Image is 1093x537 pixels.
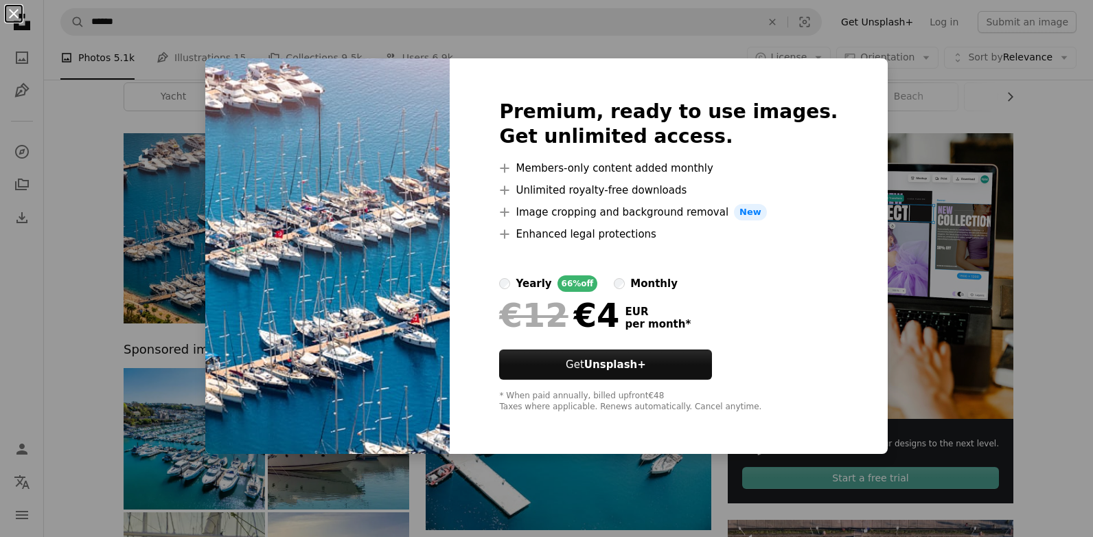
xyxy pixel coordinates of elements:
[499,278,510,289] input: yearly66%off
[625,306,691,318] span: EUR
[584,358,646,371] strong: Unsplash+
[499,100,838,149] h2: Premium, ready to use images. Get unlimited access.
[630,275,678,292] div: monthly
[499,297,619,333] div: €4
[734,204,767,220] span: New
[499,391,838,413] div: * When paid annually, billed upfront €48 Taxes where applicable. Renews automatically. Cancel any...
[516,275,551,292] div: yearly
[499,160,838,176] li: Members-only content added monthly
[499,226,838,242] li: Enhanced legal protections
[499,182,838,198] li: Unlimited royalty-free downloads
[205,58,450,454] img: premium_photo-1661963566623-e55aa59ea60e
[614,278,625,289] input: monthly
[499,297,568,333] span: €12
[499,204,838,220] li: Image cropping and background removal
[557,275,598,292] div: 66% off
[625,318,691,330] span: per month *
[499,350,712,380] button: GetUnsplash+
